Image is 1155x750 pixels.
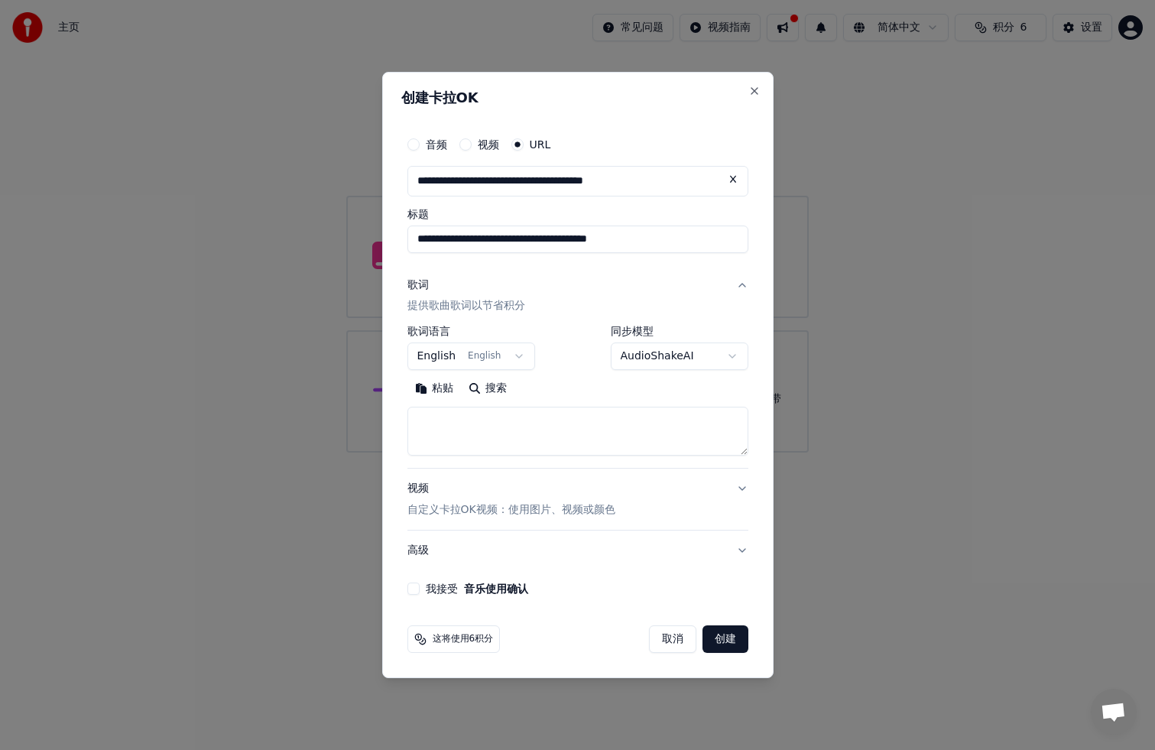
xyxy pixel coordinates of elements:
[611,326,748,337] label: 同步模型
[461,377,514,401] button: 搜索
[530,139,551,150] label: URL
[426,139,447,150] label: 音频
[649,625,696,653] button: 取消
[407,531,748,570] button: 高级
[407,209,748,219] label: 标题
[407,377,461,401] button: 粘贴
[702,625,748,653] button: 创建
[401,91,754,105] h2: 创建卡拉OK
[407,299,525,314] p: 提供歌曲歌词以节省积分
[464,583,528,594] button: 我接受
[433,633,494,645] span: 这将使用6积分
[426,583,528,594] label: 我接受
[407,326,536,337] label: 歌词语言
[407,502,615,518] p: 自定义卡拉OK视频：使用图片、视频或颜色
[478,139,499,150] label: 视频
[407,482,615,518] div: 视频
[407,278,429,293] div: 歌词
[407,265,748,326] button: 歌词提供歌曲歌词以节省积分
[407,469,748,531] button: 视频自定义卡拉OK视频：使用图片、视频或颜色
[407,326,748,469] div: 歌词提供歌曲歌词以节省积分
